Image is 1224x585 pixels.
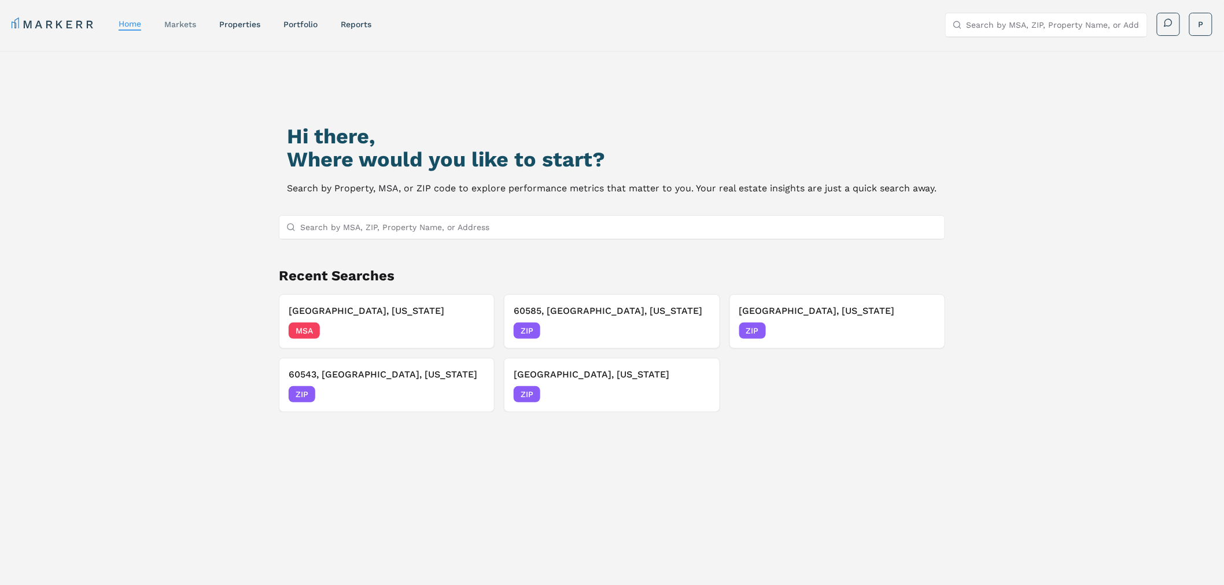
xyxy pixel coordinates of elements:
[289,304,485,318] h3: [GEOGRAPHIC_DATA], [US_STATE]
[514,304,710,318] h3: 60585, [GEOGRAPHIC_DATA], [US_STATE]
[300,216,938,239] input: Search by MSA, ZIP, Property Name, or Address
[279,266,945,285] h2: Recent Searches
[514,368,710,382] h3: [GEOGRAPHIC_DATA], [US_STATE]
[729,294,945,349] button: [GEOGRAPHIC_DATA], [US_STATE]ZIP[DATE]
[164,20,196,29] a: markets
[504,294,720,349] button: 60585, [GEOGRAPHIC_DATA], [US_STATE]ZIP[DATE]
[287,125,937,148] h1: Hi there,
[739,323,766,339] span: ZIP
[684,325,710,336] span: [DATE]
[219,20,260,29] a: properties
[289,386,315,402] span: ZIP
[287,148,937,171] h2: Where would you like to start?
[289,368,485,382] h3: 60543, [GEOGRAPHIC_DATA], [US_STATE]
[684,388,710,400] span: [DATE]
[504,358,720,412] button: [GEOGRAPHIC_DATA], [US_STATE]ZIP[DATE]
[119,19,141,28] a: home
[279,358,495,412] button: 60543, [GEOGRAPHIC_DATA], [US_STATE]ZIP[DATE]
[1189,13,1212,36] button: P
[289,323,320,339] span: MSA
[459,388,485,400] span: [DATE]
[1199,18,1204,30] span: P
[287,180,937,197] p: Search by Property, MSA, or ZIP code to explore performance metrics that matter to you. Your real...
[967,13,1140,36] input: Search by MSA, ZIP, Property Name, or Address
[459,325,485,336] span: [DATE]
[341,20,371,29] a: reports
[283,20,318,29] a: Portfolio
[909,325,935,336] span: [DATE]
[12,16,95,32] a: MARKERR
[514,323,540,339] span: ZIP
[514,386,540,402] span: ZIP
[739,304,935,318] h3: [GEOGRAPHIC_DATA], [US_STATE]
[279,294,495,349] button: [GEOGRAPHIC_DATA], [US_STATE]MSA[DATE]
